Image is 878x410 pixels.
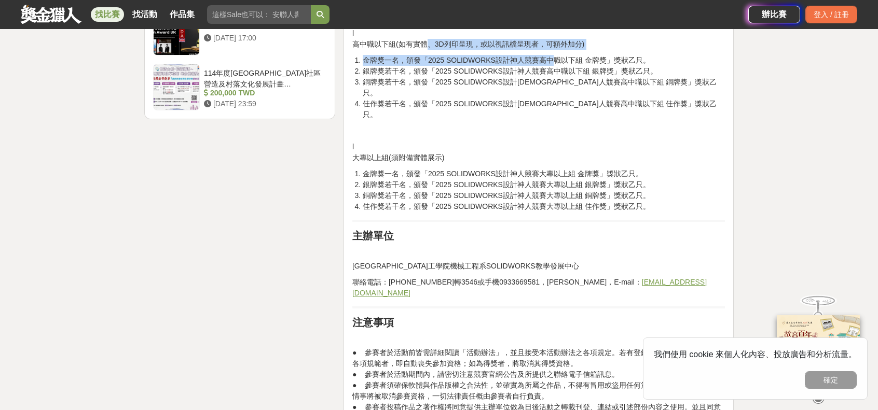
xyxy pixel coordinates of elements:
[363,66,725,77] li: 銀牌獎若干名，頒發「2025 SOLIDWORKS設計神人競賽高中職以下組 銀牌獎」獎狀乙只。
[363,190,725,201] li: 銅牌獎若干名，頒發「2025 SOLIDWORKS設計神人競賽大專以上組 銅牌獎」獎狀乙只。
[153,9,326,55] a: 英國未來藝術與設計獎 [DATE] 17:00
[352,317,394,328] strong: 注意事項
[352,277,725,299] p: 聯絡電話：[PHONE_NUMBER]轉3546或手機0933669581，[PERSON_NAME]，E-mail：
[748,6,800,23] a: 辦比賽
[363,179,725,190] li: 銀牌獎若干名，頒發「2025 SOLIDWORKS設計神人競賽大專以上組 銀牌獎」獎狀乙只。
[204,98,322,109] div: [DATE] 23:59
[166,7,199,22] a: 作品集
[363,168,725,179] li: 金牌獎一名，頒發「2025 SOLIDWORKS設計神人競賽大專以上組 金牌獎」獎狀乙只。
[204,68,322,88] div: 114年度[GEOGRAPHIC_DATA]社區營造及村落文化發展計畫「[GEOGRAPHIC_DATA]―藝起動起來」地景藝術獎金賽＆人氣投票!
[352,142,725,163] p: l 大專以上組(須附備實體展示)
[352,261,725,272] p: [GEOGRAPHIC_DATA]工學院機械工程系SOLIDWORKS教學發展中心
[352,278,707,297] a: [EMAIL_ADDRESS][DOMAIN_NAME]
[363,77,725,98] li: 銅牌獎若干名，頒發「2025 SOLIDWORKS設計[DEMOGRAPHIC_DATA]人競賽高中職以下組 銅牌獎」獎狀乙只。
[363,201,725,212] li: 佳作獎若干名，頒發「2025 SOLIDWORKS設計神人競賽大專以上組 佳作獎」獎狀乙只。
[654,350,857,359] span: 我們使用 cookie 來個人化內容、投放廣告和分析流量。
[363,98,725,120] li: 佳作獎若干名，頒發「2025 SOLIDWORKS設計[DEMOGRAPHIC_DATA]人競賽高中職以下組 佳作獎」獎狀乙只。
[777,315,860,384] img: 968ab78a-c8e5-4181-8f9d-94c24feca916.png
[352,28,725,50] p: l 高中職以下組(如有實體、3D列印呈現，或以視訊檔呈現者，可額外加分)
[207,5,311,24] input: 這樣Sale也可以： 安聯人壽創意銷售法募集
[204,33,322,44] div: [DATE] 17:00
[805,6,857,23] div: 登入 / 註冊
[352,230,394,242] strong: 主辦單位
[153,64,326,110] a: 114年度[GEOGRAPHIC_DATA]社區營造及村落文化發展計畫「[GEOGRAPHIC_DATA]―藝起動起來」地景藝術獎金賽＆人氣投票! 200,000 TWD [DATE] 23:59
[363,55,725,66] li: 金牌獎一名，頒發「2025 SOLIDWORKS設計神人競賽高中職以下組 金牌獎」獎狀乙只。
[204,88,322,98] div: 200,000 TWD
[128,7,161,22] a: 找活動
[805,371,857,389] button: 確定
[91,7,124,22] a: 找比賽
